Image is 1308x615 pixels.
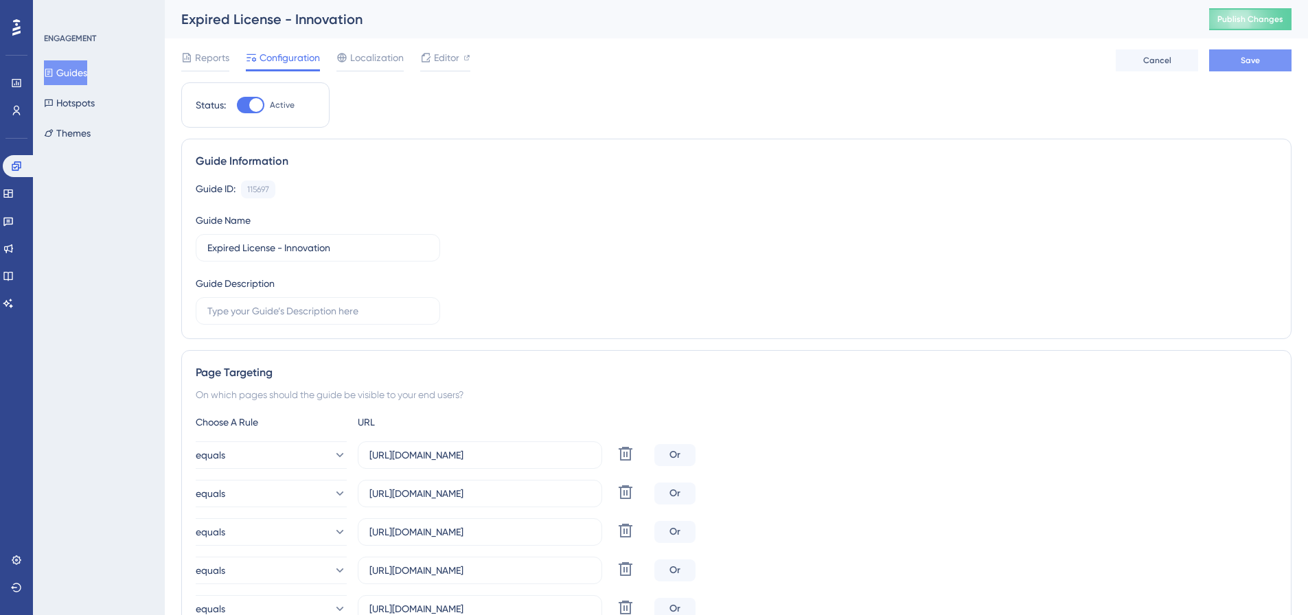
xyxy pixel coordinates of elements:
div: Guide Name [196,212,251,229]
div: Guide Information [196,153,1277,170]
input: yourwebsite.com/path [369,448,590,463]
span: equals [196,562,225,579]
input: yourwebsite.com/path [369,563,590,578]
button: Cancel [1116,49,1198,71]
span: Publish Changes [1217,14,1283,25]
button: equals [196,441,347,469]
div: Guide ID: [196,181,236,198]
span: Cancel [1143,55,1171,66]
input: Type your Guide’s Name here [207,240,428,255]
span: equals [196,447,225,463]
span: Localization [350,49,404,66]
div: Expired License - Innovation [181,10,1175,29]
span: equals [196,485,225,502]
button: equals [196,557,347,584]
input: yourwebsite.com/path [369,524,590,539]
button: equals [196,480,347,507]
button: equals [196,518,347,546]
span: Editor [434,49,459,66]
div: Status: [196,97,226,113]
input: Type your Guide’s Description here [207,303,428,318]
div: Choose A Rule [196,414,347,430]
div: Guide Description [196,275,275,292]
button: Save [1209,49,1292,71]
span: Reports [195,49,229,66]
div: Or [654,559,696,581]
div: Or [654,521,696,543]
button: Hotspots [44,91,95,115]
button: Publish Changes [1209,8,1292,30]
div: 115697 [247,184,269,195]
span: Active [270,100,295,111]
span: Save [1241,55,1260,66]
button: Guides [44,60,87,85]
div: Or [654,483,696,504]
div: URL [358,414,509,430]
div: On which pages should the guide be visible to your end users? [196,386,1277,403]
span: Configuration [260,49,320,66]
div: ENGAGEMENT [44,33,96,44]
input: yourwebsite.com/path [369,486,590,501]
div: Or [654,444,696,466]
span: equals [196,524,225,540]
button: Themes [44,121,91,146]
div: Page Targeting [196,364,1277,381]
